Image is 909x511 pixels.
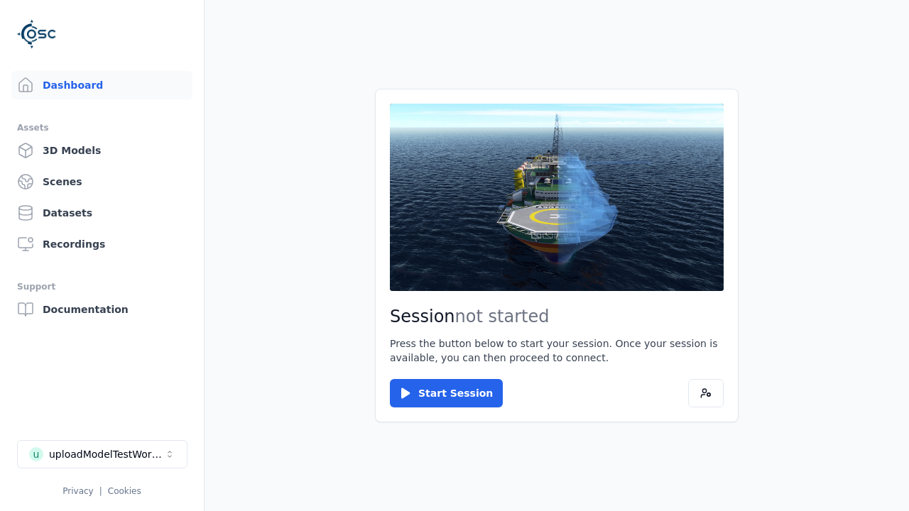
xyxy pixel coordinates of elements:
a: Datasets [11,199,192,227]
div: Support [17,278,187,295]
span: | [99,486,102,496]
div: uploadModelTestWorkspace [49,447,164,461]
img: Logo [17,14,57,54]
a: 3D Models [11,136,192,165]
p: Press the button below to start your session. Once your session is available, you can then procee... [390,336,724,365]
div: Assets [17,119,187,136]
a: Cookies [108,486,141,496]
a: Privacy [62,486,93,496]
a: Scenes [11,167,192,196]
a: Recordings [11,230,192,258]
button: Select a workspace [17,440,187,468]
div: u [29,447,43,461]
a: Dashboard [11,71,192,99]
button: Start Session [390,379,503,407]
h2: Session [390,305,724,328]
a: Documentation [11,295,192,324]
span: not started [455,307,550,326]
